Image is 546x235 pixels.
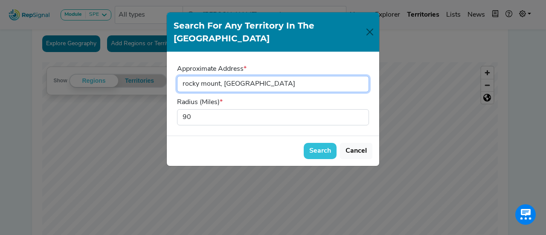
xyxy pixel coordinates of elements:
label: Radius (Miles) [177,96,223,109]
h1: Search for Any Territory in the [GEOGRAPHIC_DATA] [174,19,363,45]
button: Close [363,25,376,39]
button: Search [304,143,337,159]
button: Cancel [340,143,372,159]
input: Denver, CO [177,76,369,92]
label: Approximate Address [177,62,247,76]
